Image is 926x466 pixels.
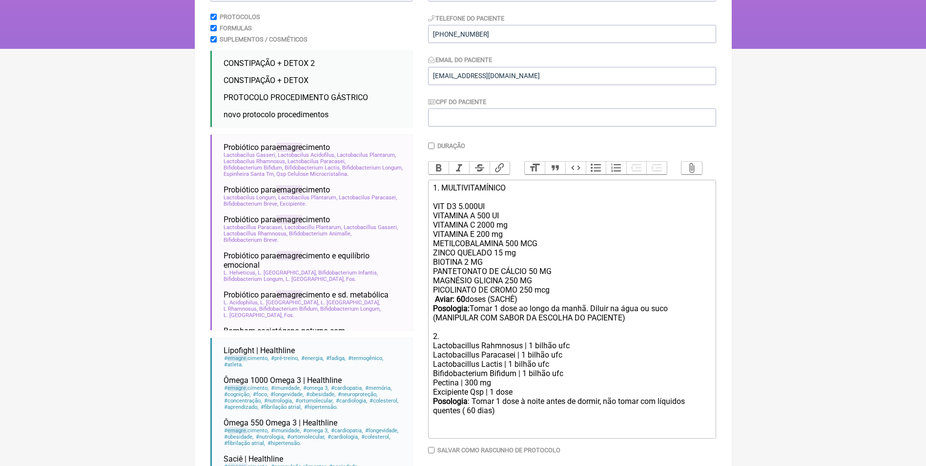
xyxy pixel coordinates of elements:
[306,391,336,398] span: obesidade
[220,24,252,32] label: Formulas
[224,376,342,385] span: Ômega 1000 Omega 3 | Healthline
[276,185,302,194] span: emagre
[270,391,304,398] span: longevidade
[433,378,710,387] div: Pectina | 300 mg
[224,306,258,312] span: L Rhamnosus
[224,194,277,201] span: Lactobacilus Longum
[626,162,647,174] button: Decrease Level
[437,446,560,454] label: Salvar como rascunho de Protocolo
[433,369,710,378] div: Bifidobacterium Bifidum | 1 bilhão ufc
[433,183,710,257] div: 1. MULTIVITAMÍNICO VIT D3 5.000UI VITAMINA A 500 UI VITAMINA C 2000 mg VITAMINA E 200 mg METILCOB...
[224,427,269,434] span: cimento
[295,398,334,404] span: ortomolecular
[276,290,302,299] span: emagre
[260,299,319,306] span: L. [GEOGRAPHIC_DATA]
[303,427,329,434] span: omega 3
[224,404,259,410] span: aprendizado
[490,162,510,174] button: Link
[545,162,565,174] button: Quote
[278,194,337,201] span: Lactobacilus Plantarum
[289,231,351,237] span: Bifidobacterium Animalle
[330,427,363,434] span: cardiopatia
[224,418,337,427] span: Ômega 550 Omega 3 | Healthline
[224,185,330,194] span: Probiótico para cimento
[301,355,324,361] span: energia
[428,56,493,64] label: Email do Paciente
[224,299,259,306] span: L. Acidophilus
[224,224,283,231] span: Lactobacillus Paracasei
[224,215,330,224] span: Probiótico para cimento
[276,215,302,224] span: emagre
[681,162,702,174] button: Attach Files
[224,59,315,68] span: CONSTIPAÇÃO + DETOX 2
[224,237,279,243] span: Bifidobacterium Breve
[565,162,586,174] button: Code
[285,165,341,171] span: Bifidobacterium Lactis
[304,404,338,410] span: hipertensão
[435,295,465,304] strong: Aviar: 60
[224,312,283,318] span: L. [GEOGRAPHIC_DATA]
[330,385,363,391] span: cardiopatia
[227,355,247,361] span: emagre
[284,312,294,318] span: Fos
[433,341,710,350] div: Lactobacillus Rahmnosus | 1 bilhão ufc
[321,299,380,306] span: L. [GEOGRAPHIC_DATA]
[320,306,381,312] span: Bifidobacterium Longum
[270,355,299,361] span: pré-treino
[433,304,470,313] strong: Posologia:
[224,276,284,282] span: Bifidobacterium Longum
[337,152,396,158] span: Lactobacilus Plantarum
[224,440,266,446] span: fibrilação atrial
[348,355,384,361] span: termogênico
[252,391,268,398] span: foco
[224,251,405,270] span: Probiótico para cimento e equilíbrio emocional
[270,385,301,391] span: imunidade
[224,158,286,165] span: Lactobacilus Rhamnosus
[344,224,398,231] span: Lactobacillus Gasseri
[224,385,269,391] span: cimento
[227,427,247,434] span: emagre
[326,355,346,361] span: fadiga
[267,440,302,446] span: hipertensão
[224,270,256,276] span: L. Helveticus
[288,158,346,165] span: Lactobacilus Paracasei
[335,398,368,404] span: cardiologia
[327,434,359,440] span: cardiologia
[361,434,391,440] span: colesterol
[224,152,276,158] span: Lactobacilus Gasseri
[280,201,307,207] span: Excipiente
[220,36,308,43] label: Suplementos / Cosméticos
[469,162,490,174] button: Strikethrough
[224,171,275,177] span: Espinheira Santa Tm
[525,162,545,174] button: Heading
[224,454,283,464] span: Saciê | Healthline
[224,355,269,361] span: cimento
[259,306,319,312] span: Bifidobacterium Bifidum
[224,165,283,171] span: Bifidobacterium Bifidum
[586,162,606,174] button: Bullets
[428,98,487,106] label: CPF do Paciente
[287,434,326,440] span: ortomolecular
[433,267,710,341] div: PANTETONATO DE CÁLCIO 50 MG MAGNÉSIO GLICINA 250 MG PICOLINATO DE CROMO 250 mcg doses (SACHÊ) Tom...
[342,165,403,171] span: Bifidobacterium Longum
[285,224,342,231] span: Lactobacillu Plantarum
[433,350,710,360] div: Lactobacillus Paracasei | 1 bilhão ufc
[437,142,465,149] label: Duração
[224,290,389,299] span: Probiótico para cimento e sd. metabólica
[365,427,399,434] span: longevidade
[433,397,710,435] div: : Tomar 1 dose à noite antes de dormir, não tomar com líquidos quentes ㅤ( 60 dias)
[429,162,449,174] button: Bold
[346,276,356,282] span: Fos
[255,434,285,440] span: nutrologia
[224,76,309,85] span: CONSTIPAÇÃO + DETOX
[318,270,378,276] span: Bifidobacterium Infantis
[224,346,295,355] span: Lipofight | Healthline
[337,391,378,398] span: neuroproteção
[278,152,335,158] span: Lactobacilus Acidofilus
[224,361,244,368] span: atleta
[224,326,393,345] span: Bombom sacietógeno noturno com [MEDICAL_DATA]
[224,231,288,237] span: Lactobacillus Rhamnosus
[224,143,330,152] span: Probiótico para cimento
[224,434,254,440] span: obesidade
[260,404,302,410] span: fibrilação atrial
